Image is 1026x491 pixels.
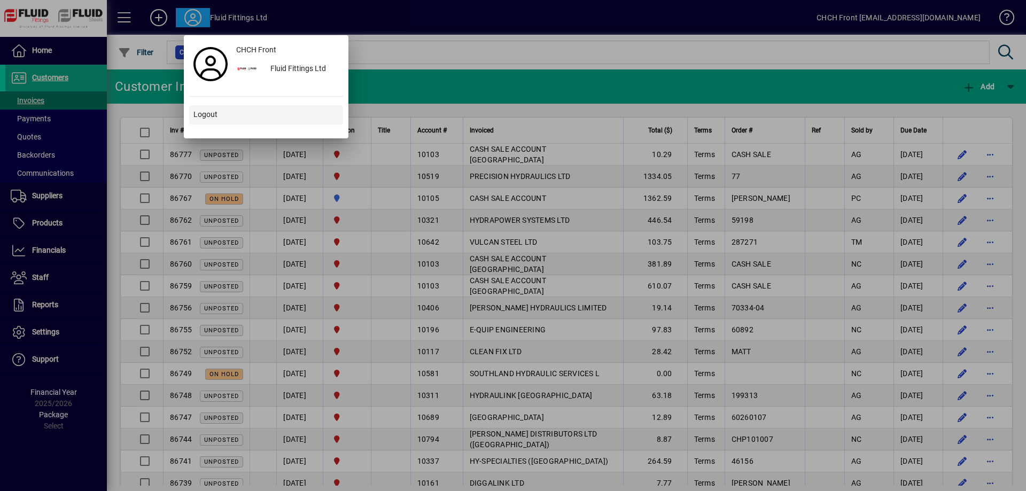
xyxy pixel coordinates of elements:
button: Fluid Fittings Ltd [232,60,343,79]
a: Profile [189,54,232,74]
a: CHCH Front [232,41,343,60]
span: Logout [193,109,217,120]
div: Fluid Fittings Ltd [262,60,343,79]
span: CHCH Front [236,44,276,56]
button: Logout [189,105,343,124]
